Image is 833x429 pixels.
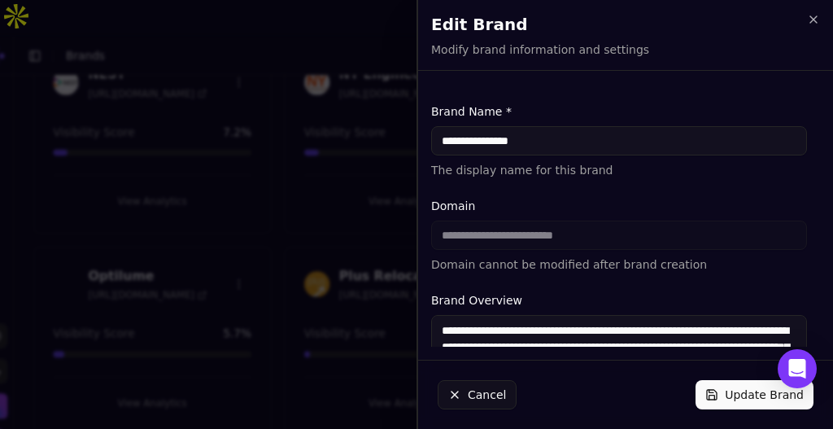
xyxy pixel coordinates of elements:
[431,292,807,309] label: Brand Overview
[431,13,820,36] h2: Edit Brand
[431,103,807,120] label: Brand Name *
[431,198,807,214] label: Domain
[696,380,813,409] button: Update Brand
[431,162,807,178] p: The display name for this brand
[431,42,649,58] p: Modify brand information and settings
[438,380,517,409] button: Cancel
[431,256,807,273] p: Domain cannot be modified after brand creation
